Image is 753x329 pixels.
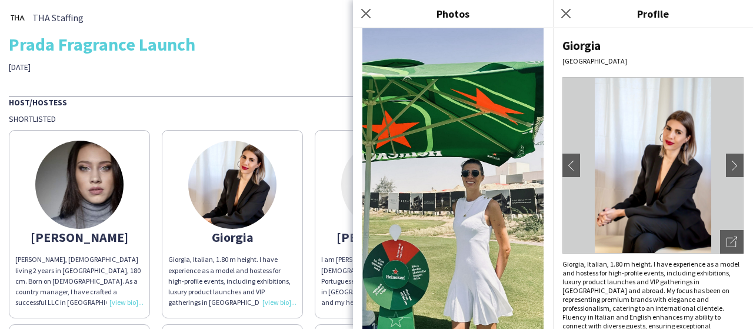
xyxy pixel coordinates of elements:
[341,141,429,229] img: thumb-6891fe4fabf94.jpeg
[321,254,449,308] div: I am [PERSON_NAME]. I’m [DEMOGRAPHIC_DATA] and I speak Portuguese and English. I have been living...
[9,9,26,26] img: thumb-0b1c4840-441c-4cf7-bc0f-fa59e8b685e2..jpg
[562,38,744,54] div: Giorgia
[720,230,744,254] div: Open photos pop-in
[562,77,744,254] img: Crew avatar or photo
[188,141,276,229] img: thumb-167354389163c040d3eec95.jpeg
[32,12,84,23] span: THA Staffing
[15,232,144,242] div: [PERSON_NAME]
[168,254,296,308] div: Giorgia, Italian, 1.80 m height. I have experience as a model and hostess for high-profile events...
[9,114,744,124] div: Shortlisted
[553,6,753,21] h3: Profile
[562,57,744,65] div: [GEOGRAPHIC_DATA]
[35,141,124,229] img: thumb-5d29bc36-2232-4abb-9ee6-16dc6b8fe785.jpg
[15,254,144,308] div: [PERSON_NAME], [DEMOGRAPHIC_DATA] living 2 years in [GEOGRAPHIC_DATA], 180 cm. Born on [DEMOGRAPH...
[9,96,744,108] div: Host/Hostess
[321,232,449,242] div: [PERSON_NAME]
[168,232,296,242] div: Giorgia
[353,6,553,21] h3: Photos
[9,62,266,72] div: [DATE]
[9,35,744,53] div: Prada Fragrance Launch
